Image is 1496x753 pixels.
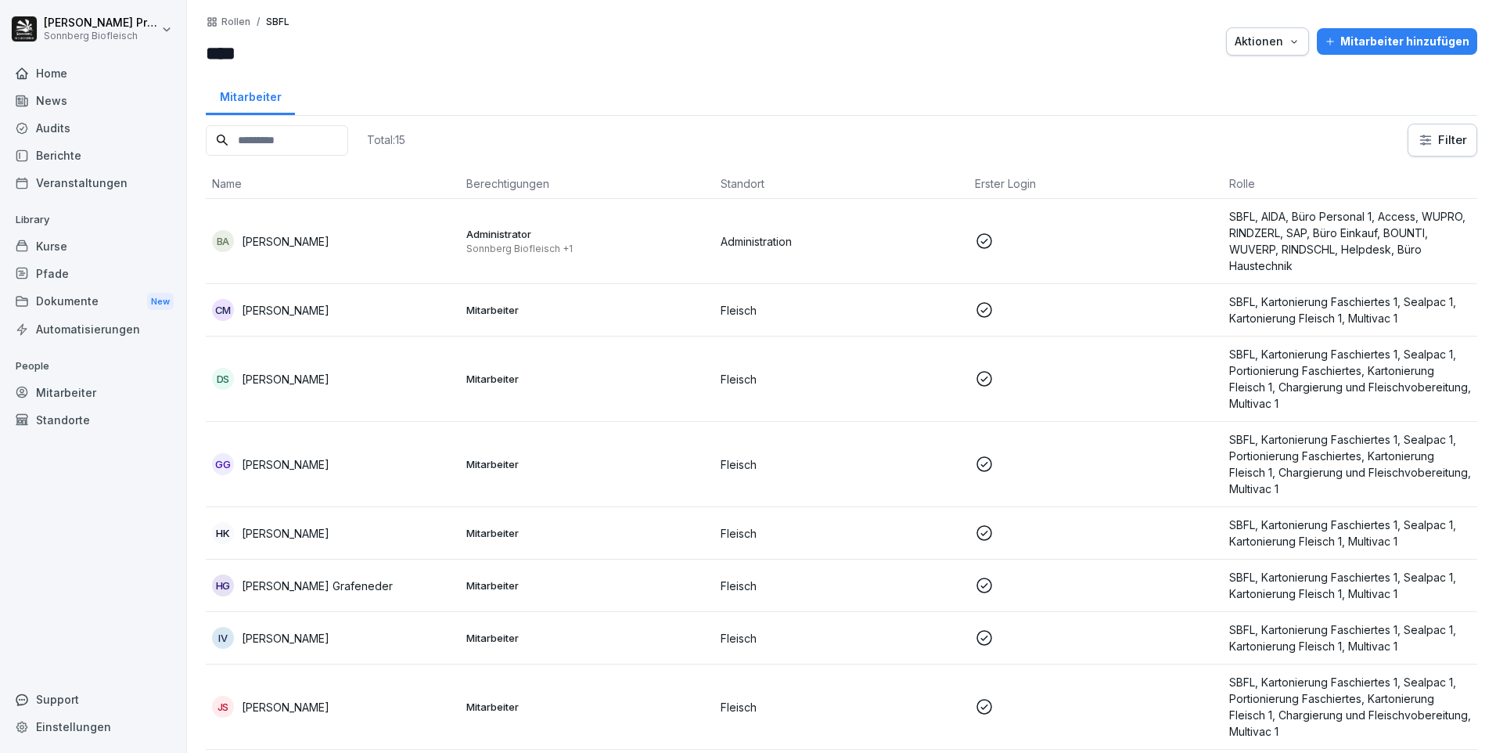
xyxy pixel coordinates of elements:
p: [PERSON_NAME] [242,233,329,250]
div: HG [212,575,234,596]
p: Sonnberg Biofleisch +1 [466,243,708,255]
p: SBFL, Kartonierung Faschiertes 1, Sealpac 1, Kartonierung Fleisch 1, Multivac 1 [1229,517,1471,549]
div: DS [212,368,234,390]
p: [PERSON_NAME] Preßlauer [44,16,158,30]
div: JS [212,696,234,718]
th: Standort [714,169,969,199]
p: Mitarbeiter [466,700,708,714]
p: [PERSON_NAME] Grafeneder [242,578,393,594]
div: Aktionen [1235,33,1300,50]
p: SBFL, Kartonierung Faschiertes 1, Sealpac 1, Kartonierung Fleisch 1, Multivac 1 [1229,569,1471,602]
a: Rollen [221,16,250,27]
a: Audits [8,114,178,142]
a: Automatisierungen [8,315,178,343]
p: SBFL [266,16,289,27]
p: Fleisch [721,699,962,715]
p: [PERSON_NAME] [242,456,329,473]
div: CM [212,299,234,321]
p: Administrator [466,227,708,241]
th: Berechtigungen [460,169,714,199]
a: DokumenteNew [8,287,178,316]
a: Mitarbeiter [206,75,295,115]
button: Aktionen [1226,27,1309,56]
a: Mitarbeiter [8,379,178,406]
a: Pfade [8,260,178,287]
p: Mitarbeiter [466,303,708,317]
p: [PERSON_NAME] [242,371,329,387]
p: Fleisch [721,302,962,319]
th: Rolle [1223,169,1477,199]
p: SBFL, Kartonierung Faschiertes 1, Sealpac 1, Portionierung Faschiertes, Kartonierung Fleisch 1, C... [1229,346,1471,412]
p: Sonnberg Biofleisch [44,31,158,41]
p: Fleisch [721,578,962,594]
a: Berichte [8,142,178,169]
div: Support [8,686,178,713]
p: [PERSON_NAME] [242,302,329,319]
p: [PERSON_NAME] [242,525,329,542]
p: Administration [721,233,962,250]
p: / [257,16,260,27]
p: Mitarbeiter [466,526,708,540]
p: Total: 15 [367,132,405,147]
p: Fleisch [721,630,962,647]
p: SBFL, Kartonierung Faschiertes 1, Sealpac 1, Portionierung Faschiertes, Kartonierung Fleisch 1, C... [1229,431,1471,497]
div: Filter [1418,132,1467,148]
p: Mitarbeiter [466,457,708,471]
p: People [8,354,178,379]
p: SBFL, Kartonierung Faschiertes 1, Sealpac 1, Portionierung Faschiertes, Kartonierung Fleisch 1, C... [1229,674,1471,740]
p: Mitarbeiter [466,372,708,386]
button: Filter [1408,124,1476,156]
a: Veranstaltungen [8,169,178,196]
a: Kurse [8,232,178,260]
p: Fleisch [721,371,962,387]
a: Standorte [8,406,178,434]
p: Fleisch [721,525,962,542]
div: HK [212,522,234,544]
p: Library [8,207,178,232]
div: Mitarbeiter hinzufügen [1325,33,1469,50]
a: Home [8,59,178,87]
button: Mitarbeiter hinzufügen [1317,28,1477,55]
p: Fleisch [721,456,962,473]
div: BA [212,230,234,252]
p: [PERSON_NAME] [242,699,329,715]
div: GG [212,453,234,475]
div: Dokumente [8,287,178,316]
p: SBFL, AIDA, Büro Personal 1, Access, WUPRO, RINDZERL, SAP, Büro Einkauf, BOUNTI, WUVERP, RINDSCHL... [1229,208,1471,274]
div: IV [212,627,234,649]
a: Einstellungen [8,713,178,740]
p: SBFL, Kartonierung Faschiertes 1, Sealpac 1, Kartonierung Fleisch 1, Multivac 1 [1229,294,1471,326]
p: [PERSON_NAME] [242,630,329,647]
p: SBFL, Kartonierung Faschiertes 1, Sealpac 1, Kartonierung Fleisch 1, Multivac 1 [1229,621,1471,654]
a: News [8,87,178,114]
div: New [147,293,174,311]
p: Mitarbeiter [466,631,708,645]
th: Erster Login [969,169,1223,199]
th: Name [206,169,460,199]
p: Mitarbeiter [466,578,708,593]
